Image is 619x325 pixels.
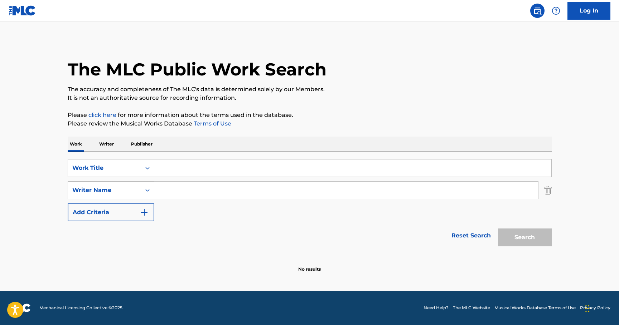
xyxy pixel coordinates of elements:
span: Mechanical Licensing Collective © 2025 [39,305,122,311]
form: Search Form [68,159,552,250]
a: Need Help? [424,305,449,311]
a: Reset Search [448,228,494,243]
a: The MLC Website [453,305,490,311]
img: search [533,6,542,15]
p: Writer [97,137,116,152]
a: Musical Works Database Terms of Use [494,305,576,311]
p: It is not an authoritative source for recording information. [68,94,552,102]
p: Please review the Musical Works Database [68,119,552,128]
p: No results [298,257,321,272]
p: The accuracy and completeness of The MLC's data is determined solely by our Members. [68,85,552,94]
p: Please for more information about the terms used in the database. [68,111,552,119]
a: click here [88,112,116,118]
a: Privacy Policy [580,305,610,311]
a: Public Search [530,4,545,18]
a: Terms of Use [192,120,231,127]
button: Add Criteria [68,203,154,221]
div: Work Title [72,164,137,172]
p: Work [68,137,84,152]
div: Writer Name [72,186,137,194]
div: Help [549,4,563,18]
img: 9d2ae6d4665cec9f34b9.svg [140,208,149,217]
img: Delete Criterion [544,181,552,199]
img: MLC Logo [9,5,36,16]
img: help [552,6,560,15]
h1: The MLC Public Work Search [68,59,327,80]
p: Publisher [129,137,155,152]
a: Log In [567,2,610,20]
iframe: Chat Widget [583,291,619,325]
div: Drag [585,298,590,319]
img: logo [9,304,31,312]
